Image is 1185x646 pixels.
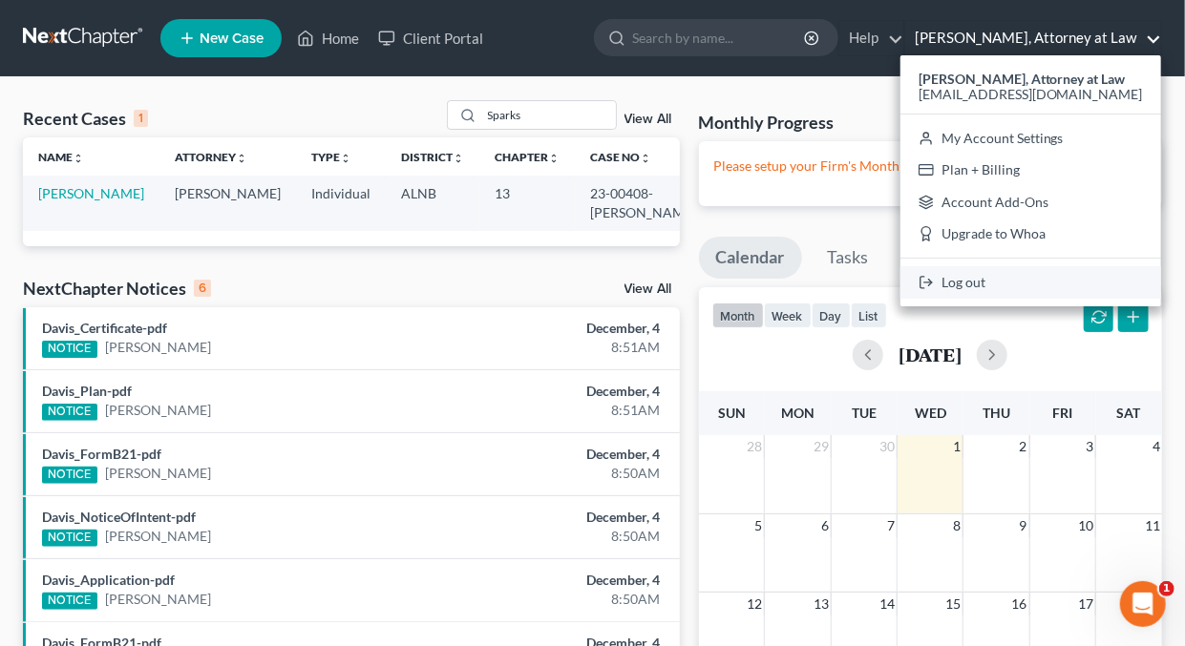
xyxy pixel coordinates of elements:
[467,445,661,464] div: December, 4
[38,150,84,164] a: Nameunfold_more
[1120,581,1166,627] iframe: Intercom live chat
[386,176,479,230] td: ALNB
[1117,405,1141,421] span: Sat
[900,219,1161,251] a: Upgrade to Whoa
[105,338,211,357] a: [PERSON_NAME]
[699,111,835,134] h3: Monthly Progress
[467,527,661,546] div: 8:50AM
[311,150,351,164] a: Typeunfold_more
[42,593,97,610] div: NOTICE
[482,101,616,129] input: Search by name...
[105,590,211,609] a: [PERSON_NAME]
[851,302,887,328] button: list
[1052,405,1072,421] span: Fri
[548,153,560,164] i: unfold_more
[105,401,211,420] a: [PERSON_NAME]
[900,122,1161,155] a: My Account Settings
[236,153,247,164] i: unfold_more
[900,266,1161,299] a: Log out
[42,383,132,399] a: Davis_Plan-pdf
[640,153,651,164] i: unfold_more
[42,530,97,547] div: NOTICE
[811,237,886,279] a: Tasks
[839,21,903,55] a: Help
[105,464,211,483] a: [PERSON_NAME]
[718,405,746,421] span: Sun
[812,593,831,615] span: 13
[781,405,815,421] span: Mon
[1018,514,1029,537] span: 9
[624,113,672,126] a: View All
[467,382,661,401] div: December, 4
[714,156,1147,176] p: Please setup your Firm's Monthly Goals
[38,185,144,201] a: [PERSON_NAME]
[42,467,97,484] div: NOTICE
[1159,581,1174,596] span: 1
[194,280,211,297] div: 6
[467,590,661,609] div: 8:50AM
[1151,435,1162,458] span: 4
[575,176,731,230] td: 23-00408-[PERSON_NAME]-13
[1076,514,1095,537] span: 10
[23,277,211,300] div: NextChapter Notices
[951,514,963,537] span: 8
[852,405,877,421] span: Tue
[23,107,148,130] div: Recent Cases
[467,319,661,338] div: December, 4
[467,508,661,527] div: December, 4
[812,435,831,458] span: 29
[175,150,247,164] a: Attorneyunfold_more
[699,237,802,279] a: Calendar
[878,593,897,615] span: 14
[764,302,812,328] button: week
[42,341,97,358] div: NOTICE
[479,176,575,230] td: 13
[900,55,1161,306] div: [PERSON_NAME], Attorney at Law
[1076,593,1095,615] span: 17
[42,404,97,421] div: NOTICE
[296,176,386,230] td: Individual
[467,401,661,420] div: 8:51AM
[745,593,764,615] span: 12
[878,435,897,458] span: 30
[899,344,962,365] h2: [DATE]
[819,514,831,537] span: 6
[905,21,1161,55] a: [PERSON_NAME], Attorney at Law
[1018,435,1029,458] span: 2
[943,593,963,615] span: 15
[453,153,464,164] i: unfold_more
[42,509,196,525] a: Davis_NoticeOfIntent-pdf
[752,514,764,537] span: 5
[590,150,651,164] a: Case Nounfold_more
[369,21,493,55] a: Client Portal
[919,86,1143,102] span: [EMAIL_ADDRESS][DOMAIN_NAME]
[1010,593,1029,615] span: 16
[624,282,672,296] a: View All
[885,514,897,537] span: 7
[712,302,764,328] button: month
[42,320,167,336] a: Davis_Certificate-pdf
[401,150,464,164] a: Districtunfold_more
[467,571,661,590] div: December, 4
[900,154,1161,186] a: Plan + Billing
[287,21,369,55] a: Home
[73,153,84,164] i: unfold_more
[495,150,560,164] a: Chapterunfold_more
[42,572,175,588] a: Davis_Application-pdf
[900,186,1161,219] a: Account Add-Ons
[159,176,296,230] td: [PERSON_NAME]
[951,435,963,458] span: 1
[467,338,661,357] div: 8:51AM
[1143,514,1162,537] span: 11
[632,20,807,55] input: Search by name...
[42,446,161,462] a: Davis_FormB21-pdf
[983,405,1010,421] span: Thu
[745,435,764,458] span: 28
[105,527,211,546] a: [PERSON_NAME]
[467,464,661,483] div: 8:50AM
[200,31,264,46] span: New Case
[340,153,351,164] i: unfold_more
[919,71,1126,87] strong: [PERSON_NAME], Attorney at Law
[915,405,946,421] span: Wed
[812,302,851,328] button: day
